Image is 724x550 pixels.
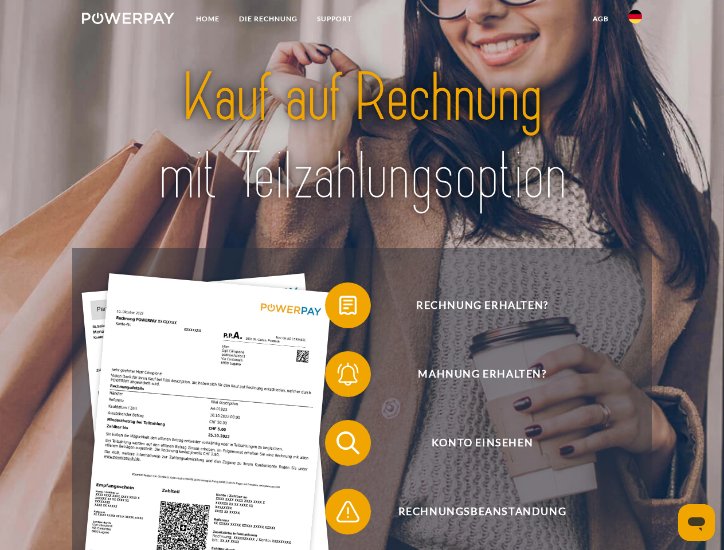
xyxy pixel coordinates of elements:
img: logo-powerpay-white.svg [82,13,174,24]
button: Konto einsehen [325,420,623,466]
button: Rechnungsbeanstandung [325,489,623,535]
img: qb_search.svg [334,429,362,457]
a: agb [583,9,619,29]
img: qb_warning.svg [334,497,362,526]
img: qb_bill.svg [334,291,362,320]
img: qb_bell.svg [334,360,362,388]
iframe: Schaltfläche zum Öffnen des Messaging-Fensters [678,504,715,541]
a: Home [186,9,229,29]
button: Mahnung erhalten? [325,351,623,397]
span: Mahnung erhalten? [342,351,623,397]
a: DIE RECHNUNG [229,9,307,29]
span: Rechnung erhalten? [342,282,623,328]
button: Rechnung erhalten? [325,282,623,328]
img: title-powerpay_de.svg [109,55,615,219]
span: Konto einsehen [342,420,623,466]
span: Rechnungsbeanstandung [342,489,623,535]
a: SUPPORT [307,9,362,29]
img: de [628,10,642,23]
